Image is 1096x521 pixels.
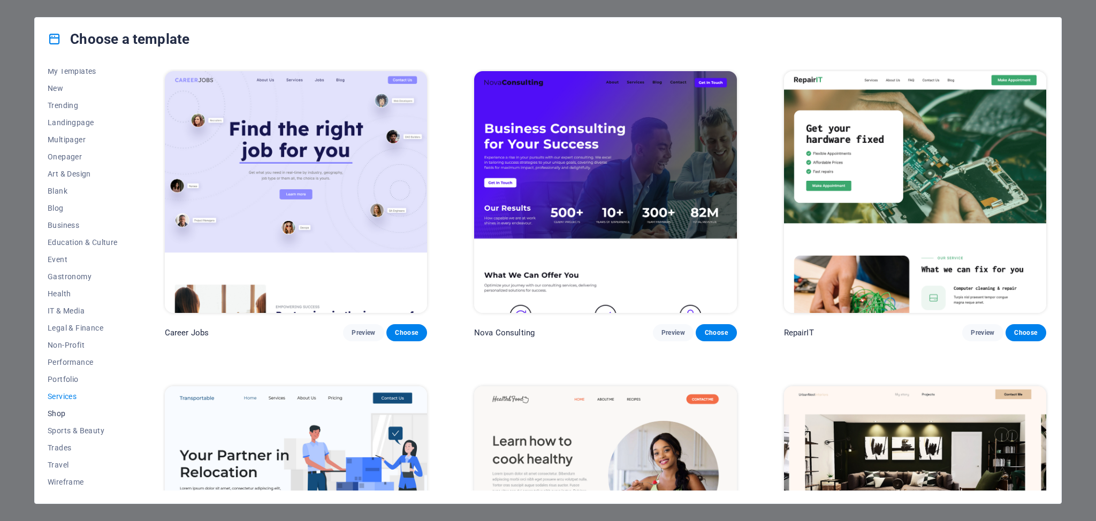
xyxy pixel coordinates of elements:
[48,439,118,456] button: Trades
[48,443,118,452] span: Trades
[48,324,118,332] span: Legal & Finance
[48,131,118,148] button: Multipager
[48,289,118,298] span: Health
[48,152,118,161] span: Onepager
[48,84,118,93] span: New
[48,217,118,234] button: Business
[395,328,418,337] span: Choose
[48,375,118,384] span: Portfolio
[48,187,118,195] span: Blank
[1014,328,1038,337] span: Choose
[165,327,209,338] p: Career Jobs
[784,327,814,338] p: RepairIT
[48,422,118,439] button: Sports & Beauty
[48,358,118,366] span: Performance
[48,97,118,114] button: Trending
[48,336,118,354] button: Non-Profit
[48,426,118,435] span: Sports & Beauty
[48,63,118,80] button: My Templates
[48,392,118,401] span: Services
[48,388,118,405] button: Services
[48,148,118,165] button: Onepager
[48,118,118,127] span: Landingpage
[48,101,118,110] span: Trending
[48,80,118,97] button: New
[48,238,118,247] span: Education & Culture
[1006,324,1046,341] button: Choose
[48,221,118,229] span: Business
[48,319,118,336] button: Legal & Finance
[165,71,427,313] img: Career Jobs
[48,255,118,264] span: Event
[971,328,994,337] span: Preview
[352,328,375,337] span: Preview
[661,328,685,337] span: Preview
[48,461,118,469] span: Travel
[653,324,694,341] button: Preview
[474,327,535,338] p: Nova Consulting
[48,341,118,349] span: Non-Profit
[48,114,118,131] button: Landingpage
[474,71,736,313] img: Nova Consulting
[48,409,118,418] span: Shop
[48,200,118,217] button: Blog
[48,456,118,473] button: Travel
[48,234,118,251] button: Education & Culture
[48,251,118,268] button: Event
[696,324,736,341] button: Choose
[48,67,118,75] span: My Templates
[48,478,118,486] span: Wireframe
[48,302,118,319] button: IT & Media
[48,182,118,200] button: Blank
[784,71,1046,313] img: RepairIT
[48,307,118,315] span: IT & Media
[48,354,118,371] button: Performance
[48,371,118,388] button: Portfolio
[48,272,118,281] span: Gastronomy
[48,170,118,178] span: Art & Design
[48,268,118,285] button: Gastronomy
[48,405,118,422] button: Shop
[386,324,427,341] button: Choose
[48,285,118,302] button: Health
[962,324,1003,341] button: Preview
[48,135,118,144] span: Multipager
[704,328,728,337] span: Choose
[48,473,118,491] button: Wireframe
[343,324,384,341] button: Preview
[48,204,118,212] span: Blog
[48,165,118,182] button: Art & Design
[48,30,189,48] h4: Choose a template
